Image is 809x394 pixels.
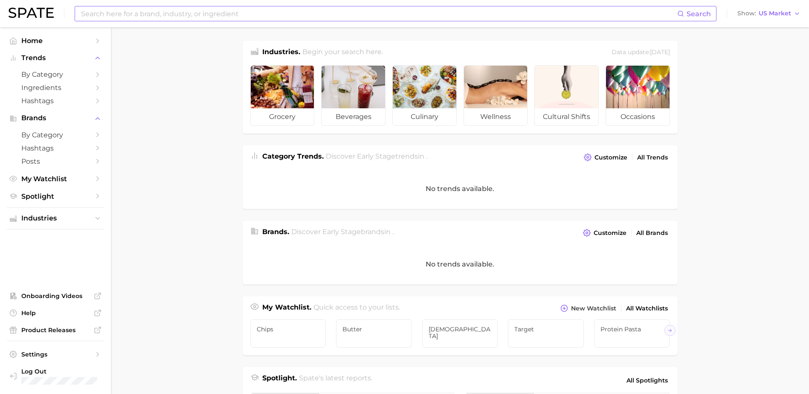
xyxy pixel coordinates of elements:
[313,302,400,314] h2: Quick access to your lists.
[759,11,791,16] span: US Market
[251,108,314,125] span: grocery
[243,244,678,284] div: No trends available.
[464,65,528,126] a: wellness
[336,319,412,348] a: Butter
[21,175,90,183] span: My Watchlist
[636,229,668,237] span: All Brands
[21,214,90,222] span: Industries
[243,168,678,209] div: No trends available.
[302,47,383,58] h2: Begin your search here.
[735,8,803,19] button: ShowUS Market
[262,152,324,160] span: Category Trends .
[291,228,394,236] span: Discover Early Stage brands in .
[7,155,104,168] a: Posts
[21,326,90,334] span: Product Releases
[21,114,90,122] span: Brands
[392,65,457,126] a: culinary
[7,81,104,94] a: Ingredients
[7,94,104,107] a: Hashtags
[612,47,670,58] div: Data update: [DATE]
[624,373,670,388] a: All Spotlights
[687,10,711,18] span: Search
[634,227,670,239] a: All Brands
[262,47,300,58] h1: Industries.
[737,11,756,16] span: Show
[262,373,297,388] h1: Spotlight.
[21,37,90,45] span: Home
[257,326,320,333] span: Chips
[80,6,677,21] input: Search here for a brand, industry, or ingredient
[581,227,628,239] button: Customize
[508,319,584,348] a: Target
[21,157,90,165] span: Posts
[606,108,670,125] span: occasions
[7,128,104,142] a: by Category
[7,34,104,47] a: Home
[21,292,90,300] span: Onboarding Videos
[7,212,104,225] button: Industries
[21,192,90,200] span: Spotlight
[594,319,670,348] a: Protein Pasta
[9,8,54,18] img: SPATE
[7,142,104,155] a: Hashtags
[534,65,599,126] a: cultural shifts
[321,65,386,126] a: beverages
[326,152,427,160] span: Discover Early Stage trends in .
[664,325,676,336] button: Scroll Right
[7,52,104,64] button: Trends
[422,319,498,348] a: [DEMOGRAPHIC_DATA]
[262,228,289,236] span: Brands .
[21,70,90,78] span: by Category
[7,307,104,319] a: Help
[262,302,311,314] h1: My Watchlist.
[299,373,372,388] h2: Spate's latest reports.
[582,151,629,163] button: Customize
[7,112,104,125] button: Brands
[7,348,104,361] a: Settings
[558,302,618,314] button: New Watchlist
[21,131,90,139] span: by Category
[637,154,668,161] span: All Trends
[21,97,90,105] span: Hashtags
[626,375,668,385] span: All Spotlights
[322,108,385,125] span: beverages
[7,365,104,387] a: Log out. Currently logged in with e-mail jayme.clifton@kmgtgroup.com.
[7,324,104,336] a: Product Releases
[594,154,627,161] span: Customize
[594,229,626,237] span: Customize
[600,326,664,333] span: Protein Pasta
[21,84,90,92] span: Ingredients
[7,172,104,185] a: My Watchlist
[606,65,670,126] a: occasions
[21,351,90,358] span: Settings
[393,108,456,125] span: culinary
[7,290,104,302] a: Onboarding Videos
[7,68,104,81] a: by Category
[626,305,668,312] span: All Watchlists
[21,54,90,62] span: Trends
[535,108,598,125] span: cultural shifts
[250,65,315,126] a: grocery
[21,368,114,375] span: Log Out
[514,326,577,333] span: Target
[21,144,90,152] span: Hashtags
[624,303,670,314] a: All Watchlists
[250,319,326,348] a: Chips
[21,309,90,317] span: Help
[429,326,492,339] span: [DEMOGRAPHIC_DATA]
[7,190,104,203] a: Spotlight
[571,305,616,312] span: New Watchlist
[464,108,528,125] span: wellness
[342,326,406,333] span: Butter
[635,152,670,163] a: All Trends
